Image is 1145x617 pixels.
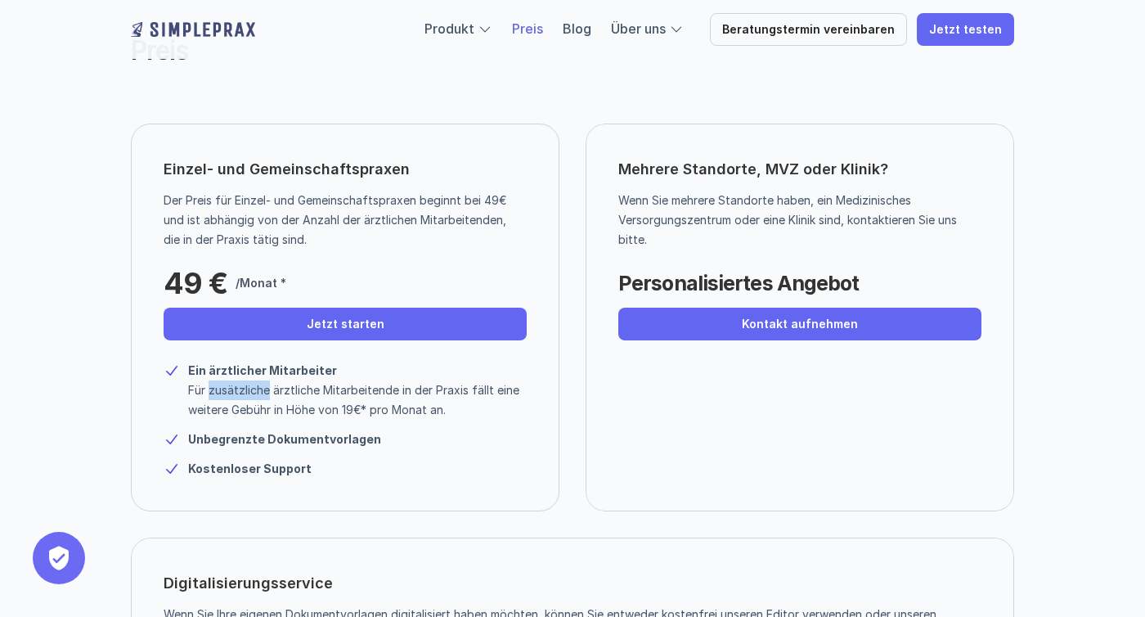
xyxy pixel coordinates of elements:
a: Blog [563,20,591,37]
a: Jetzt starten [164,308,527,340]
p: Der Preis für Einzel- und Gemeinschaftspraxen beginnt bei 49€ und ist abhängig von der Anzahl der... [164,191,514,250]
a: Kontakt aufnehmen [618,308,981,340]
p: 49 € [164,267,227,299]
p: Digitalisierungsservice [164,570,333,597]
p: Beratungstermin vereinbaren [722,23,895,37]
strong: Ein ärztlicher Mitarbeiter [188,363,337,377]
a: Über uns [611,20,666,37]
a: Beratungstermin vereinbaren [710,13,907,46]
p: /Monat * [236,273,286,293]
p: Personalisiertes Angebot [618,267,859,299]
p: Jetzt starten [307,318,384,331]
a: Preis [512,20,543,37]
strong: Kostenloser Support [188,462,312,475]
p: Wenn Sie mehrere Standorte haben, ein Medizinisches Versorgungszentrum oder eine Klinik sind, kon... [618,191,969,250]
p: Kontakt aufnehmen [742,318,858,331]
a: Jetzt testen [917,13,1014,46]
p: Einzel- und Gemeinschaftspraxen [164,156,410,182]
p: Jetzt testen [929,23,1002,37]
strong: Unbegrenzte Dokumentvorlagen [188,432,381,446]
p: Mehrere Standorte, MVZ oder Klinik? [618,156,981,182]
p: Für zusätzliche ärztliche Mitarbeitende in der Praxis fällt eine weitere Gebühr in Höhe von 19€* ... [188,381,527,420]
a: Produkt [424,20,474,37]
